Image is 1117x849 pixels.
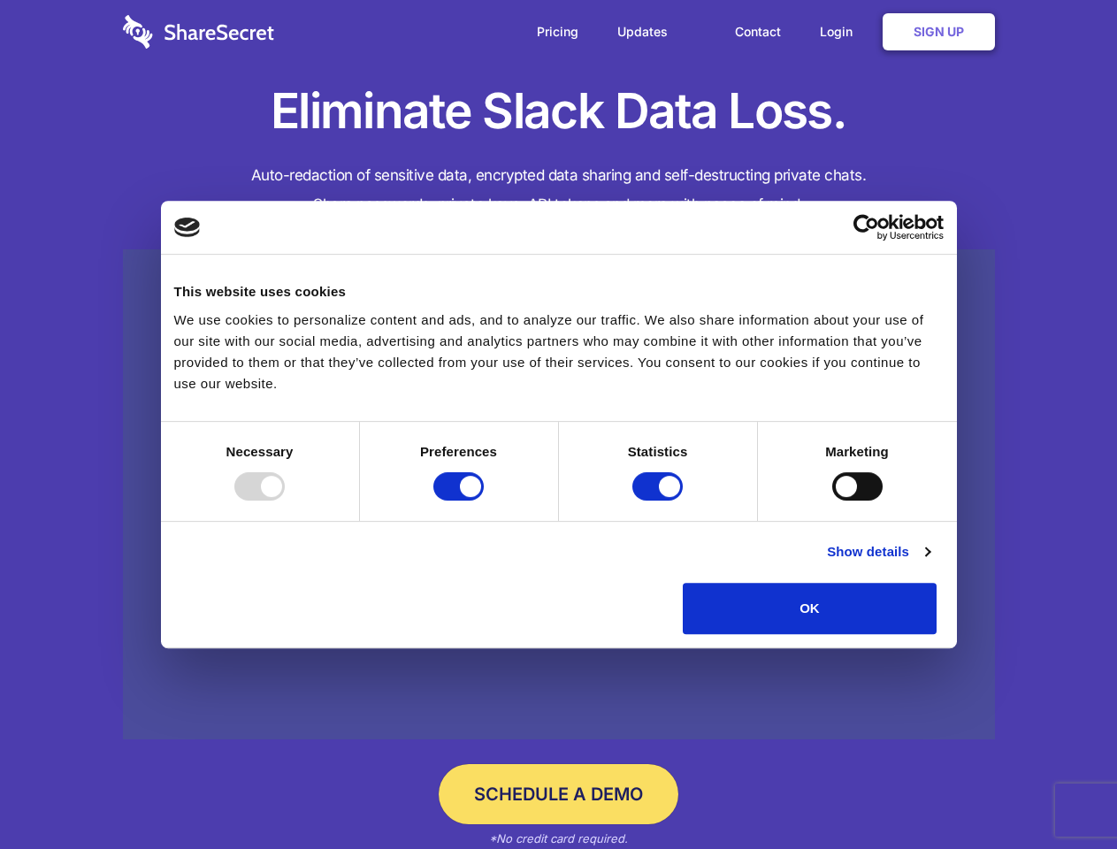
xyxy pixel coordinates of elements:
a: Usercentrics Cookiebot - opens in a new window [789,214,944,241]
em: *No credit card required. [489,831,628,845]
strong: Preferences [420,444,497,459]
div: This website uses cookies [174,281,944,302]
div: We use cookies to personalize content and ads, and to analyze our traffic. We also share informat... [174,310,944,394]
a: Sign Up [883,13,995,50]
strong: Statistics [628,444,688,459]
h4: Auto-redaction of sensitive data, encrypted data sharing and self-destructing private chats. Shar... [123,161,995,219]
strong: Necessary [226,444,294,459]
img: logo [174,218,201,237]
h1: Eliminate Slack Data Loss. [123,80,995,143]
a: Wistia video thumbnail [123,249,995,740]
button: OK [683,583,937,634]
a: Show details [827,541,930,562]
strong: Marketing [825,444,889,459]
a: Pricing [519,4,596,59]
a: Schedule a Demo [439,764,678,824]
img: logo-wordmark-white-trans-d4663122ce5f474addd5e946df7df03e33cb6a1c49d2221995e7729f52c070b2.svg [123,15,274,49]
a: Login [802,4,879,59]
a: Contact [717,4,799,59]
